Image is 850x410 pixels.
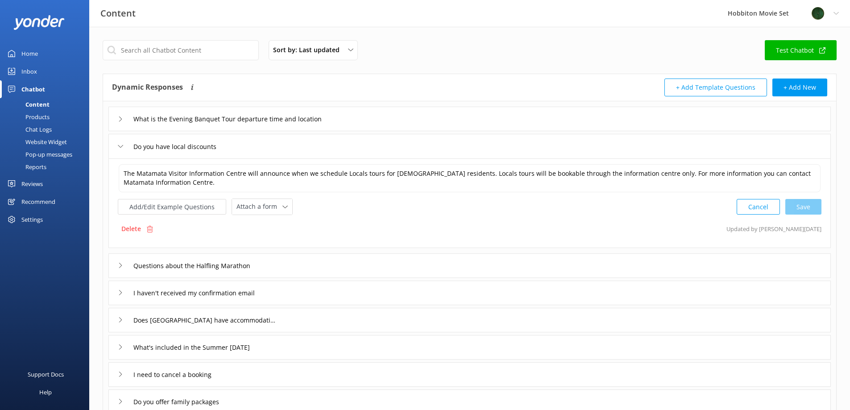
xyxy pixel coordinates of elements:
h3: Content [100,6,136,21]
a: Pop-up messages [5,148,89,161]
img: 34-1625720359.png [811,7,825,20]
div: Reviews [21,175,43,193]
div: Recommend [21,193,55,211]
button: + Add New [772,79,827,96]
div: Content [5,98,50,111]
button: Cancel [737,199,780,215]
h4: Dynamic Responses [112,79,183,96]
div: Support Docs [28,365,64,383]
div: Help [39,383,52,401]
span: Sort by: Last updated [273,45,345,55]
button: Add/Edit Example Questions [118,199,226,215]
a: Test Chatbot [765,40,837,60]
button: + Add Template Questions [664,79,767,96]
input: Search all Chatbot Content [103,40,259,60]
p: Updated by [PERSON_NAME] [DATE] [726,220,821,237]
div: Pop-up messages [5,148,72,161]
div: Reports [5,161,46,173]
span: Attach a form [236,202,282,211]
textarea: The Matamata Visitor Information Centre will announce when we schedule Locals tours for [DEMOGRAP... [119,164,821,192]
p: Delete [121,224,141,234]
a: Reports [5,161,89,173]
div: Inbox [21,62,37,80]
div: Chatbot [21,80,45,98]
img: yonder-white-logo.png [13,15,65,30]
div: Products [5,111,50,123]
a: Chat Logs [5,123,89,136]
div: Website Widget [5,136,67,148]
div: Settings [21,211,43,228]
a: Products [5,111,89,123]
a: Content [5,98,89,111]
div: Chat Logs [5,123,52,136]
div: Home [21,45,38,62]
a: Website Widget [5,136,89,148]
